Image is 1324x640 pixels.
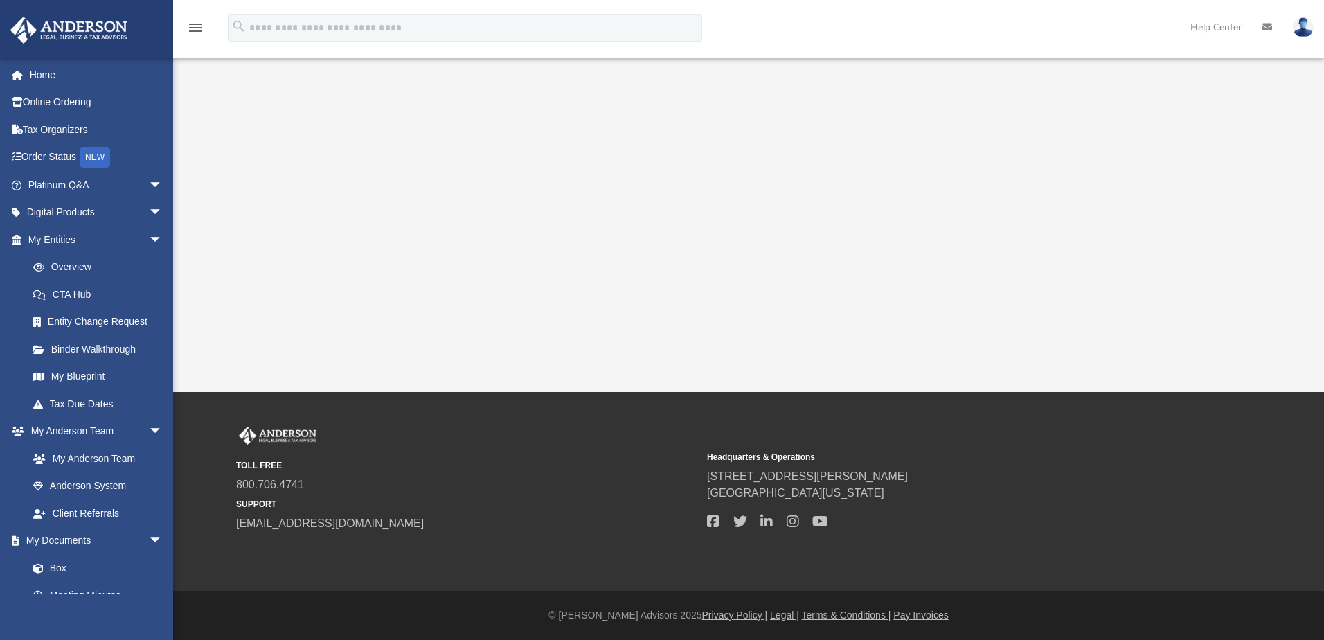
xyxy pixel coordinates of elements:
span: arrow_drop_down [149,226,177,254]
small: Headquarters & Operations [707,451,1168,463]
a: Anderson System [19,472,177,500]
a: Home [10,61,184,89]
span: arrow_drop_down [149,527,177,555]
a: 800.706.4741 [236,479,304,490]
a: [STREET_ADDRESS][PERSON_NAME] [707,470,908,482]
a: Legal | [770,610,799,621]
a: My Blueprint [19,363,177,391]
a: My Anderson Teamarrow_drop_down [10,418,177,445]
i: menu [187,19,204,36]
a: Entity Change Request [19,308,184,336]
i: search [231,19,247,34]
img: User Pic [1293,17,1314,37]
small: SUPPORT [236,498,697,510]
a: CTA Hub [19,281,184,308]
a: Binder Walkthrough [19,335,184,363]
a: Client Referrals [19,499,177,527]
span: arrow_drop_down [149,199,177,227]
div: NEW [80,147,110,168]
small: TOLL FREE [236,459,697,472]
img: Anderson Advisors Platinum Portal [236,427,319,445]
a: Order StatusNEW [10,143,184,172]
a: My Documentsarrow_drop_down [10,527,177,555]
a: [EMAIL_ADDRESS][DOMAIN_NAME] [236,517,424,529]
a: menu [187,26,204,36]
span: arrow_drop_down [149,171,177,199]
a: My Entitiesarrow_drop_down [10,226,184,254]
a: Digital Productsarrow_drop_down [10,199,184,226]
a: [GEOGRAPHIC_DATA][US_STATE] [707,487,884,499]
div: © [PERSON_NAME] Advisors 2025 [173,608,1324,623]
a: Overview [19,254,184,281]
a: Pay Invoices [893,610,948,621]
a: Platinum Q&Aarrow_drop_down [10,171,184,199]
img: Anderson Advisors Platinum Portal [6,17,132,44]
a: Terms & Conditions | [802,610,891,621]
a: Tax Organizers [10,116,184,143]
a: Box [19,554,170,582]
a: My Anderson Team [19,445,170,472]
a: Tax Due Dates [19,390,184,418]
a: Meeting Minutes [19,582,177,610]
a: Privacy Policy | [702,610,768,621]
a: Online Ordering [10,89,184,116]
span: arrow_drop_down [149,418,177,446]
